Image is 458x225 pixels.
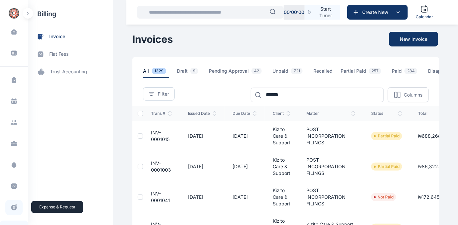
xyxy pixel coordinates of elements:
[272,68,313,78] a: Unpaid721
[298,182,363,212] td: POST INCORPORATION FILINGS
[50,68,87,75] span: trust accounting
[341,68,392,78] a: Partial Paid257
[388,87,429,102] button: Columns
[389,32,438,46] button: New Invoice
[291,68,303,74] span: 721
[143,87,175,101] button: Filter
[151,191,170,203] a: INV-0001041
[313,68,333,78] span: Recalled
[374,194,393,200] li: Not Paid
[306,111,355,116] span: Matter
[418,164,445,169] span: ₦86,322.50
[374,164,399,169] li: Partial Paid
[28,28,113,45] a: invoice
[392,68,428,78] a: Paid284
[190,68,198,74] span: 9
[369,68,381,74] span: 257
[180,121,225,151] td: [DATE]
[265,121,298,151] td: Kizito Care & Support
[152,68,166,74] span: 1329
[49,33,65,40] span: invoice
[392,68,420,78] span: Paid
[374,133,399,139] li: Partial Paid
[143,68,169,78] span: All
[272,68,305,78] span: Unpaid
[418,194,447,200] span: ₦172,645.00
[180,151,225,182] td: [DATE]
[28,63,113,81] a: trust accounting
[232,111,257,116] span: Due Date
[151,111,172,116] span: Trans #
[225,121,265,151] td: [DATE]
[305,5,340,20] button: Start Timer
[151,130,170,142] a: INV-0001015
[209,68,264,78] span: Pending Approval
[177,68,201,78] span: Draft
[416,14,433,20] span: Calendar
[273,111,290,116] span: client
[413,2,436,22] a: Calendar
[404,68,417,74] span: 284
[316,6,335,19] span: Start Timer
[158,91,169,97] span: Filter
[180,182,225,212] td: [DATE]
[347,5,408,20] button: Create New
[341,68,384,78] span: Partial Paid
[360,9,394,16] span: Create New
[371,111,402,116] span: status
[251,68,262,74] span: 42
[418,111,452,116] span: total
[298,151,363,182] td: POST INCORPORATION FILINGS
[209,68,272,78] a: Pending Approval42
[313,68,341,78] a: Recalled
[188,111,217,116] span: issued date
[151,160,171,173] a: INV-0001003
[49,51,69,58] span: flat fees
[418,133,448,139] span: ₦688,268.75
[225,151,265,182] td: [DATE]
[225,182,265,212] td: [DATE]
[298,121,363,151] td: POST INCORPORATION FILINGS
[132,33,173,45] h1: Invoices
[28,45,113,63] a: flat fees
[177,68,209,78] a: Draft9
[404,92,422,98] p: Columns
[265,151,298,182] td: Kizito Care & Support
[265,182,298,212] td: Kizito Care & Support
[284,9,304,16] p: 00 : 00 : 00
[143,68,177,78] a: All1329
